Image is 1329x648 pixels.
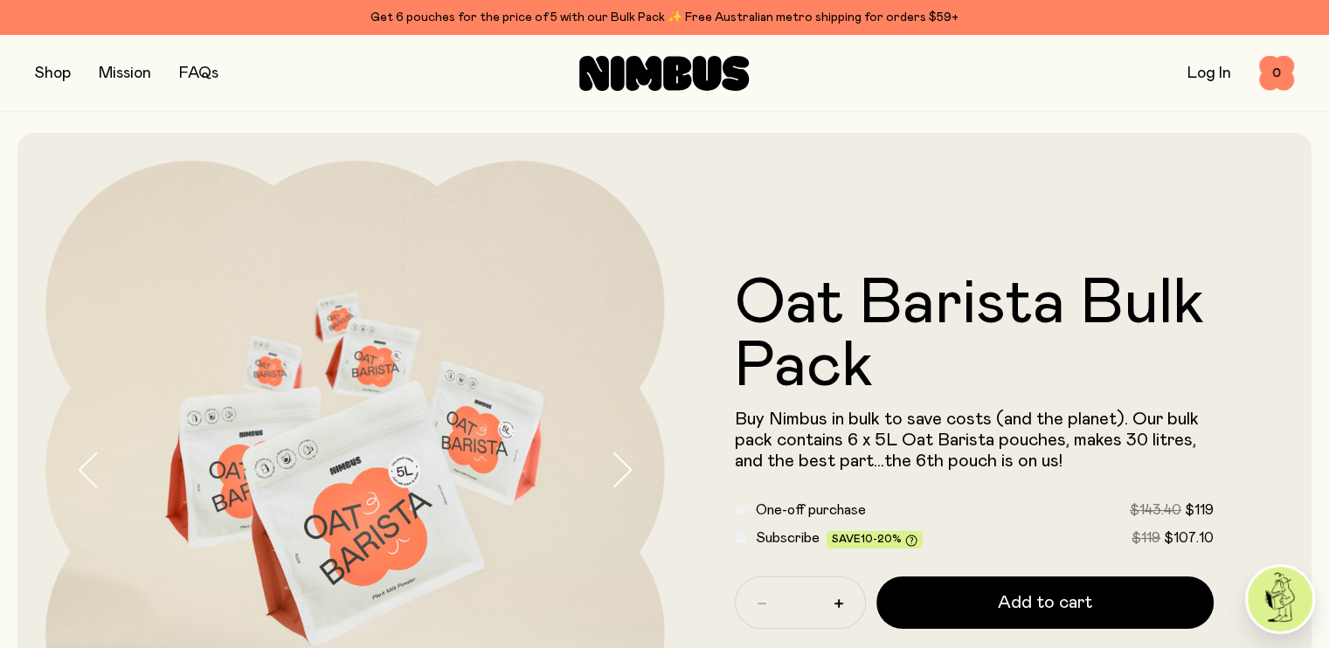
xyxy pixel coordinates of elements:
[861,534,902,544] span: 10-20%
[756,503,866,517] span: One-off purchase
[1132,531,1160,545] span: $119
[998,590,1092,615] span: Add to cart
[876,576,1215,629] button: Add to cart
[1130,503,1181,517] span: $143.40
[756,531,820,545] span: Subscribe
[179,65,218,81] a: FAQs
[1187,65,1231,81] a: Log In
[1164,531,1214,545] span: $107.10
[735,272,1215,398] h1: Oat Barista Bulk Pack
[1248,567,1312,631] img: agent
[1259,56,1294,91] button: 0
[1185,503,1214,517] span: $119
[735,410,1199,470] span: Buy Nimbus in bulk to save costs (and the planet). Our bulk pack contains 6 x 5L Oat Barista pouc...
[99,65,151,81] a: Mission
[832,534,917,547] span: Save
[35,7,1294,28] div: Get 6 pouches for the price of 5 with our Bulk Pack ✨ Free Australian metro shipping for orders $59+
